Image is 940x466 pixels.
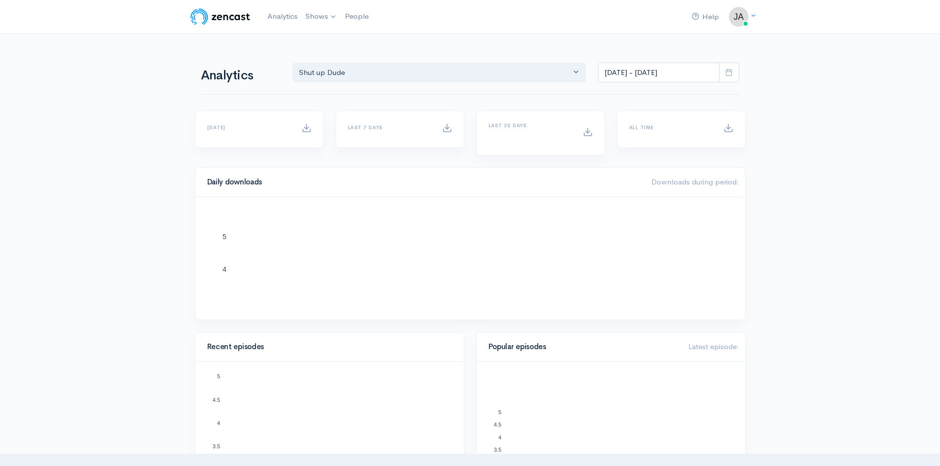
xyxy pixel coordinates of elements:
text: 3.5 [212,443,220,449]
text: 5 [223,232,226,240]
h4: Popular episodes [489,343,677,351]
a: People [341,6,373,27]
text: 4.5 [493,422,501,428]
input: analytics date range selector [598,63,719,83]
iframe: gist-messenger-bubble-iframe [906,432,930,456]
h6: All time [629,125,712,130]
h1: Analytics [201,69,281,83]
text: 4.5 [212,396,220,402]
h6: [DATE] [207,125,290,130]
div: Shut up Dude [299,67,571,78]
a: Help [688,6,723,28]
span: Downloads during period: [651,177,739,186]
a: Shows [301,6,341,28]
h6: Last 30 days [489,123,571,128]
text: 3.5 [493,447,501,453]
h4: Recent episodes [207,343,446,351]
text: 4 [498,434,501,440]
text: 4 [223,265,226,273]
text: 5 [498,409,501,415]
svg: A chart. [207,209,733,308]
img: ZenCast Logo [189,7,252,27]
h4: Daily downloads [207,178,639,186]
text: 5 [217,373,220,379]
img: ... [729,7,749,27]
a: Analytics [263,6,301,27]
span: Latest episode: [688,342,739,351]
h6: Last 7 days [348,125,430,130]
text: 4 [217,420,220,426]
button: Shut up Dude [293,63,587,83]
